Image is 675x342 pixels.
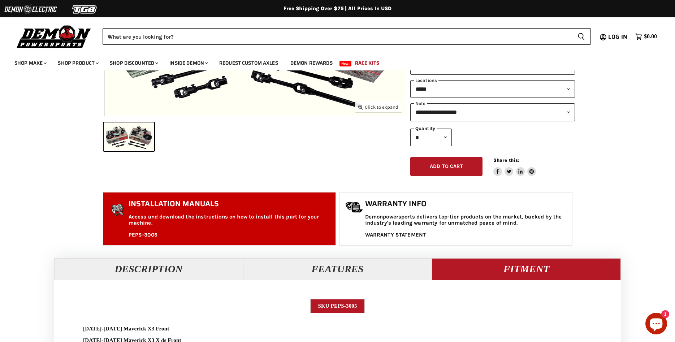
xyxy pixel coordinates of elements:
[54,258,243,280] button: Description
[493,157,519,163] span: Share this:
[58,3,112,16] img: TGB Logo 2
[358,104,398,110] span: Click to expand
[608,32,627,41] span: Log in
[339,61,352,66] span: New!
[129,214,332,226] p: Access and download the instructions on how to install this part for your machine.
[410,157,483,176] button: Add to cart
[52,56,103,70] a: Shop Product
[129,200,332,208] h1: Installation Manuals
[365,231,426,238] a: WARRANTY STATEMENT
[164,56,212,70] a: Inside Demon
[49,5,627,12] div: Free Shipping Over $75 | All Prices In USD
[103,28,572,45] input: When autocomplete results are available use up and down arrows to review and enter to select
[644,33,657,40] span: $0.00
[129,231,157,238] a: PEPS-3005
[310,299,364,313] div: SKU PEPS-3005
[345,202,363,213] img: warranty-icon.png
[9,56,51,70] a: Shop Make
[109,202,127,220] img: install_manual-icon.png
[605,34,632,40] a: Log in
[104,56,163,70] a: Shop Discounted
[9,53,655,70] ul: Main menu
[103,28,591,45] form: Product
[410,129,452,146] select: Quantity
[214,56,284,70] a: Request Custom Axles
[243,258,432,280] button: Features
[4,3,58,16] img: Demon Electric Logo 2
[104,122,154,151] button: IMAGE thumbnail
[285,56,338,70] a: Demon Rewards
[632,31,661,42] a: $0.00
[432,258,621,280] button: Fitment
[365,200,568,208] h1: Warranty Info
[430,163,463,169] span: Add to cart
[410,80,575,98] select: keys
[355,102,402,112] button: Click to expand
[493,157,536,176] aside: Share this:
[83,326,592,332] p: [DATE]-[DATE] Maverick X3 Front
[365,214,568,226] p: Demonpowersports delivers top-tier products on the market, backed by the industry's leading warra...
[410,103,575,121] select: keys
[14,23,94,49] img: Demon Powersports
[643,313,669,336] inbox-online-store-chat: Shopify online store chat
[350,56,385,70] a: Race Kits
[572,28,591,45] button: Search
